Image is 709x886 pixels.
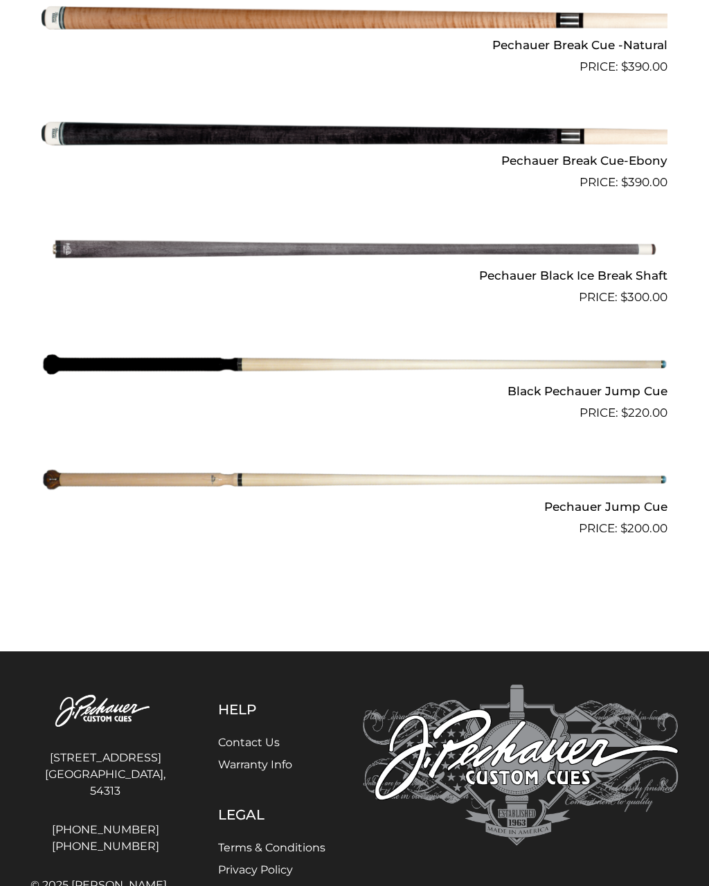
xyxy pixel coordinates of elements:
[620,290,627,304] span: $
[621,60,667,73] bdi: 390.00
[42,312,667,416] img: Black Pechauer Jump Cue
[218,863,293,876] a: Privacy Policy
[621,406,628,419] span: $
[620,290,667,304] bdi: 300.00
[621,60,628,73] span: $
[42,312,667,422] a: Black Pechauer Jump Cue $220.00
[42,197,667,301] img: Pechauer Black Ice Break Shaft
[621,406,667,419] bdi: 220.00
[218,841,325,854] a: Terms & Conditions
[30,744,180,805] address: [STREET_ADDRESS] [GEOGRAPHIC_DATA], 54313
[218,806,325,823] h5: Legal
[42,428,667,532] img: Pechauer Jump Cue
[42,428,667,537] a: Pechauer Jump Cue $200.00
[42,82,667,186] img: Pechauer Break Cue-Ebony
[218,736,280,749] a: Contact Us
[621,175,628,189] span: $
[30,685,180,739] img: Pechauer Custom Cues
[218,701,325,718] h5: Help
[42,82,667,191] a: Pechauer Break Cue-Ebony $390.00
[621,175,667,189] bdi: 390.00
[30,838,180,855] a: [PHONE_NUMBER]
[363,685,679,846] img: Pechauer Custom Cues
[620,521,627,535] span: $
[30,822,180,838] a: [PHONE_NUMBER]
[42,197,667,307] a: Pechauer Black Ice Break Shaft $300.00
[620,521,667,535] bdi: 200.00
[218,758,292,771] a: Warranty Info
